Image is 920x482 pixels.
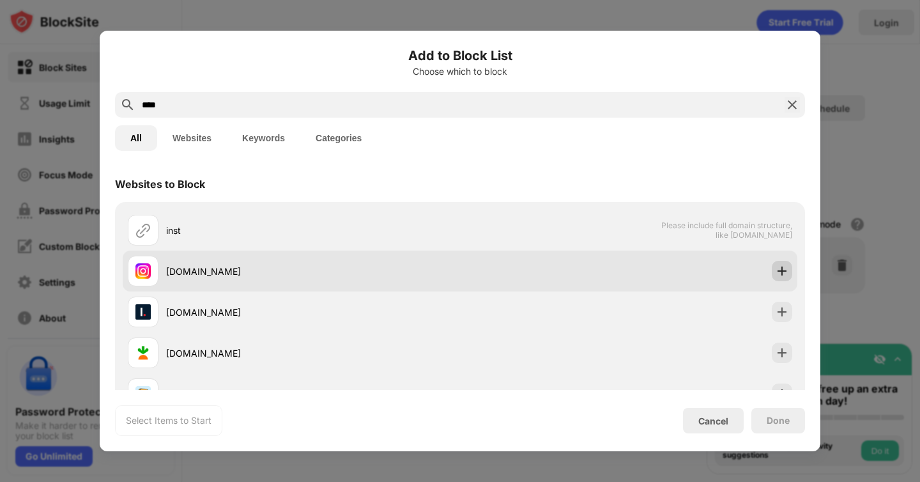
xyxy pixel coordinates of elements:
[157,125,227,151] button: Websites
[135,386,151,401] img: favicons
[300,125,377,151] button: Categories
[785,97,800,113] img: search-close
[698,416,728,426] div: Cancel
[120,97,135,113] img: search.svg
[126,414,211,427] div: Select Items to Start
[115,46,805,65] h6: Add to Block List
[135,304,151,320] img: favicons
[135,345,151,361] img: favicons
[135,263,151,279] img: favicons
[115,178,205,190] div: Websites to Block
[115,66,805,77] div: Choose which to block
[767,416,790,426] div: Done
[166,224,460,237] div: inst
[166,306,460,319] div: [DOMAIN_NAME]
[166,387,460,401] div: [DOMAIN_NAME]
[166,346,460,360] div: [DOMAIN_NAME]
[115,125,157,151] button: All
[227,125,300,151] button: Keywords
[135,222,151,238] img: url.svg
[661,221,792,240] span: Please include full domain structure, like [DOMAIN_NAME]
[166,265,460,278] div: [DOMAIN_NAME]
